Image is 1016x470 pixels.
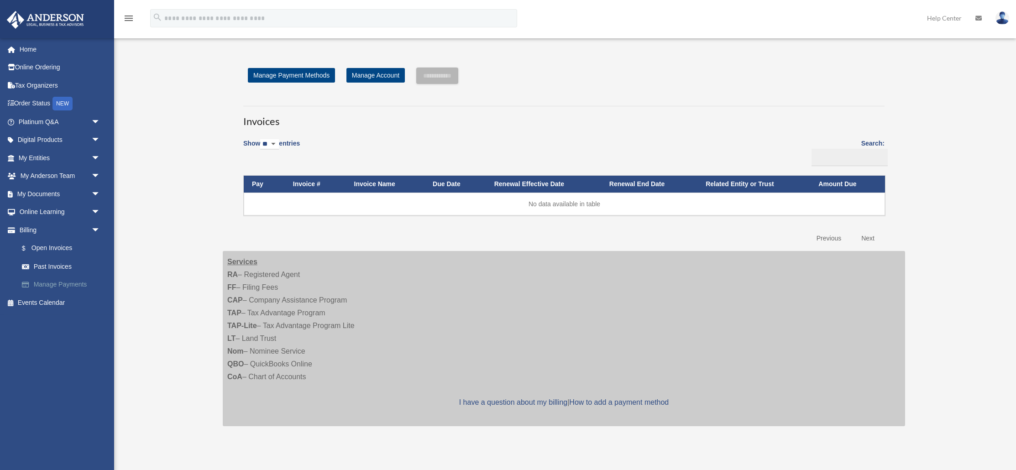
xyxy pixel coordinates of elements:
[697,176,810,193] th: Related Entity or Trust: activate to sort column ascending
[244,193,885,215] td: No data available in table
[6,167,114,185] a: My Anderson Teamarrow_drop_down
[227,396,901,409] p: |
[6,293,114,312] a: Events Calendar
[6,40,114,58] a: Home
[486,176,601,193] th: Renewal Effective Date: activate to sort column ascending
[6,76,114,94] a: Tax Organizers
[4,11,87,29] img: Anderson Advisors Platinum Portal
[346,176,425,193] th: Invoice Name: activate to sort column ascending
[13,239,110,258] a: $Open Invoices
[13,276,114,294] a: Manage Payments
[91,203,110,222] span: arrow_drop_down
[459,398,567,406] a: I have a question about my billing
[995,11,1009,25] img: User Pic
[810,229,848,248] a: Previous
[243,106,885,129] h3: Invoices
[6,149,114,167] a: My Entitiesarrow_drop_down
[6,185,114,203] a: My Documentsarrow_drop_down
[227,373,242,381] strong: CoA
[285,176,346,193] th: Invoice #: activate to sort column ascending
[227,334,236,342] strong: LT
[260,139,279,150] select: Showentries
[227,296,243,304] strong: CAP
[812,149,888,166] input: Search:
[227,271,238,278] strong: RA
[91,221,110,240] span: arrow_drop_down
[227,283,236,291] strong: FF
[227,347,244,355] strong: Nom
[223,251,905,426] div: – Registered Agent – Filing Fees – Company Assistance Program – Tax Advantage Program – Tax Advan...
[244,176,285,193] th: Pay: activate to sort column descending
[6,203,114,221] a: Online Learningarrow_drop_down
[227,309,241,317] strong: TAP
[243,138,300,159] label: Show entries
[91,185,110,204] span: arrow_drop_down
[227,322,257,329] strong: TAP-Lite
[601,176,697,193] th: Renewal End Date: activate to sort column ascending
[248,68,335,83] a: Manage Payment Methods
[6,113,114,131] a: Platinum Q&Aarrow_drop_down
[227,360,244,368] strong: QBO
[6,221,114,239] a: Billingarrow_drop_down
[91,131,110,150] span: arrow_drop_down
[91,113,110,131] span: arrow_drop_down
[91,149,110,167] span: arrow_drop_down
[27,243,31,254] span: $
[808,138,885,166] label: Search:
[854,229,881,248] a: Next
[227,258,257,266] strong: Services
[810,176,885,193] th: Amount Due: activate to sort column ascending
[569,398,669,406] a: How to add a payment method
[52,97,73,110] div: NEW
[424,176,486,193] th: Due Date: activate to sort column ascending
[6,131,114,149] a: Digital Productsarrow_drop_down
[6,58,114,77] a: Online Ordering
[91,167,110,186] span: arrow_drop_down
[346,68,405,83] a: Manage Account
[152,12,162,22] i: search
[123,16,134,24] a: menu
[13,257,114,276] a: Past Invoices
[6,94,114,113] a: Order StatusNEW
[123,13,134,24] i: menu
